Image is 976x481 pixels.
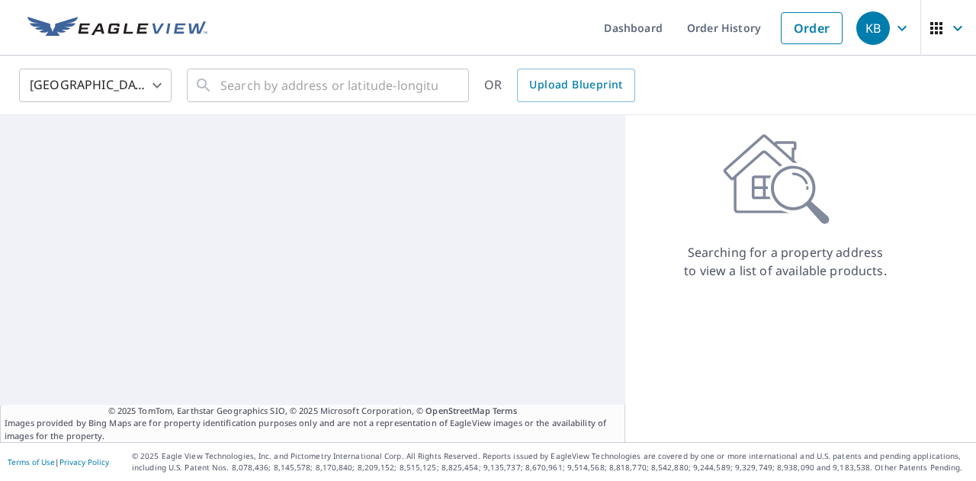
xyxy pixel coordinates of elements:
p: | [8,457,109,467]
input: Search by address or latitude-longitude [220,64,438,107]
a: OpenStreetMap [425,405,490,416]
a: Order [781,12,843,44]
div: KB [856,11,890,45]
a: Terms [493,405,518,416]
img: EV Logo [27,17,207,40]
div: OR [484,69,635,102]
a: Upload Blueprint [517,69,634,102]
p: © 2025 Eagle View Technologies, Inc. and Pictometry International Corp. All Rights Reserved. Repo... [132,451,968,473]
a: Terms of Use [8,457,55,467]
span: © 2025 TomTom, Earthstar Geographics SIO, © 2025 Microsoft Corporation, © [108,405,518,418]
span: Upload Blueprint [529,75,622,95]
p: Searching for a property address to view a list of available products. [683,243,888,280]
div: [GEOGRAPHIC_DATA] [19,64,172,107]
a: Privacy Policy [59,457,109,467]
